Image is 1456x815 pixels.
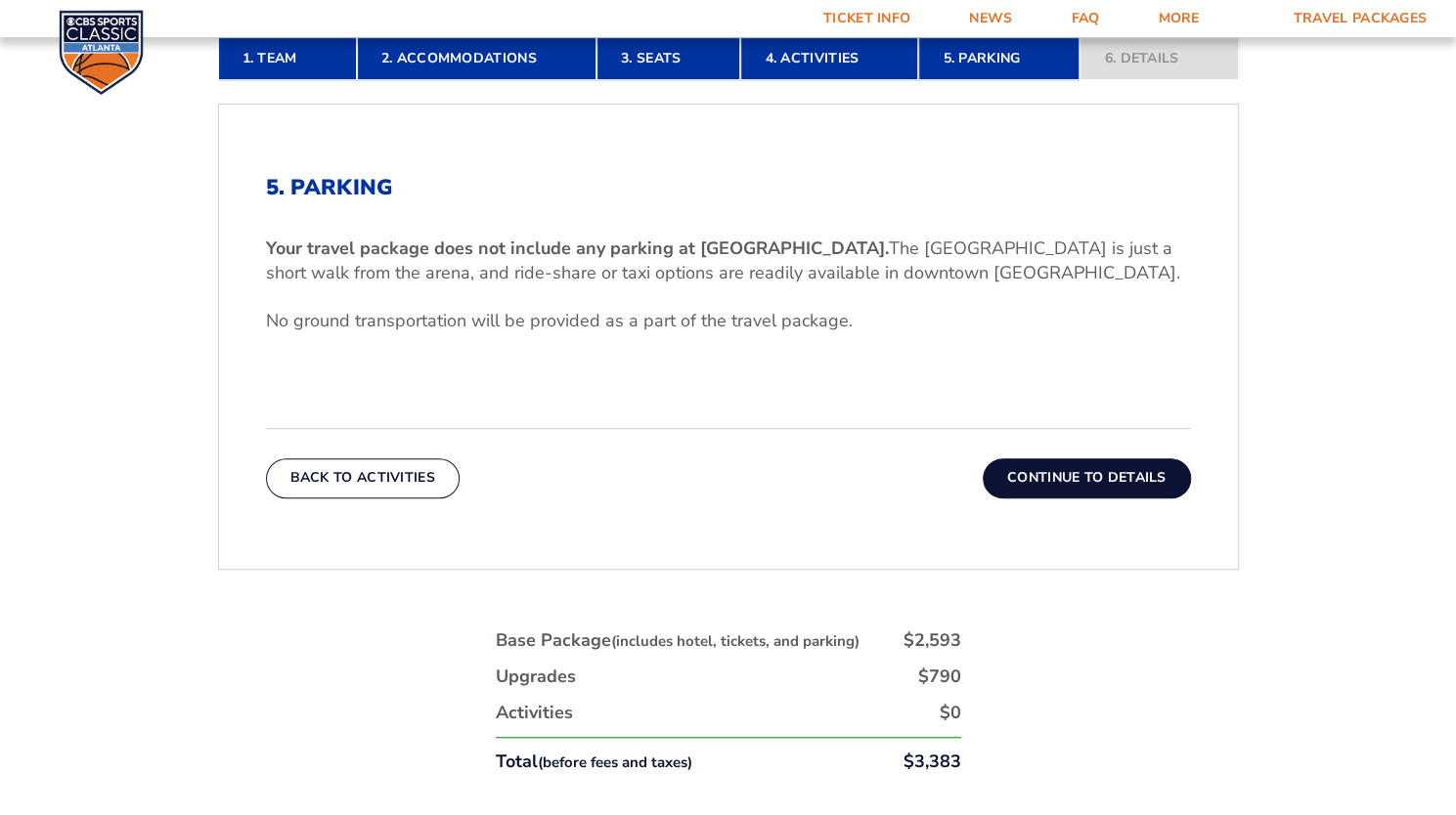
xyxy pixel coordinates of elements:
div: Total [496,750,692,774]
div: Base Package [496,628,860,653]
div: Upgrades [496,665,576,689]
div: $2,593 [904,628,961,653]
div: $790 [918,665,961,689]
h2: 5. Parking [266,175,1191,200]
p: No ground transportation will be provided as a part of the travel package. [266,309,1191,333]
button: Back To Activities [266,458,460,497]
b: Your travel package does not include any parking at [GEOGRAPHIC_DATA]. [266,236,889,260]
button: Continue To Details [983,458,1191,497]
p: The [GEOGRAPHIC_DATA] is just a short walk from the arena, and ride-share or taxi options are rea... [266,236,1191,285]
div: $0 [940,701,961,725]
a: 2. Accommodations [357,37,596,80]
div: Activities [496,701,573,725]
a: 3. Seats [596,37,740,80]
div: $3,383 [904,750,961,774]
small: (before fees and taxes) [538,752,692,772]
img: CBS Sports Classic [59,10,144,95]
a: 4. Activities [740,37,918,80]
a: 1. Team [218,37,357,80]
small: (includes hotel, tickets, and parking) [611,631,860,651]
